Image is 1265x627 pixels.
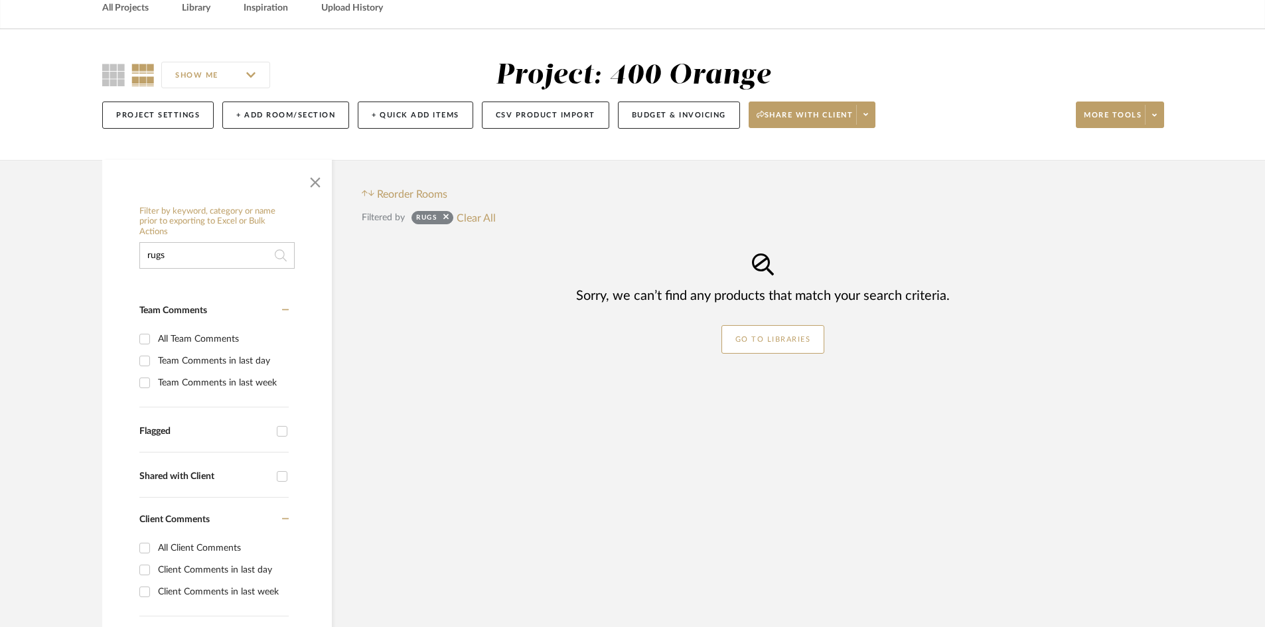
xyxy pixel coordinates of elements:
span: Share with client [757,110,854,130]
div: Shared with Client [139,471,270,482]
button: Budget & Invoicing [618,102,740,129]
span: Reorder Rooms [377,186,447,202]
button: Close [302,167,329,193]
button: + Quick Add Items [358,102,473,129]
div: Client Comments in last week [158,581,285,602]
button: More tools [1076,102,1164,128]
button: Project Settings [102,102,214,129]
a: GO TO LIBRARIES [721,325,825,354]
div: rugs [416,213,437,226]
div: Sorry, we can’t find any products that match your search criteria. [362,287,1164,305]
div: Filtered by [362,210,405,225]
h6: Filter by keyword, category or name prior to exporting to Excel or Bulk Actions [139,206,295,238]
button: Clear All [457,209,496,226]
div: All Team Comments [158,328,285,350]
div: Client Comments in last day [158,559,285,581]
button: + Add Room/Section [222,102,349,129]
span: Client Comments [139,515,210,524]
div: Team Comments in last week [158,372,285,393]
span: Team Comments [139,306,207,315]
div: Project: 400 Orange [496,62,771,90]
button: Reorder Rooms [362,186,447,202]
button: Share with client [749,102,876,128]
button: CSV Product Import [482,102,609,129]
span: More tools [1084,110,1142,130]
div: Team Comments in last day [158,350,285,372]
input: Search within 0 results [139,242,295,269]
div: Flagged [139,426,270,437]
div: All Client Comments [158,537,285,559]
